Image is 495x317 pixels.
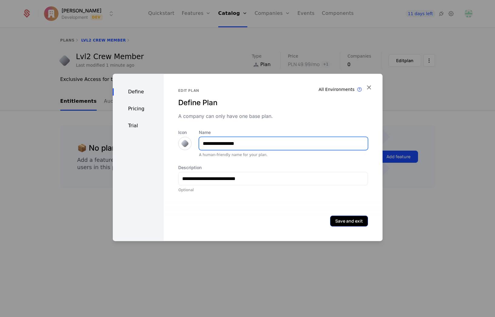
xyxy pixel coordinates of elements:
button: Save and exit [330,215,368,226]
div: Define Plan [178,98,368,108]
div: All Environments [319,86,355,92]
label: Name [199,129,368,135]
div: Edit plan [178,88,368,93]
div: Define [113,88,164,95]
div: A human-friendly name for your plan. [199,152,368,157]
div: A company can only have one base plan. [178,112,368,120]
label: Icon [178,129,192,135]
label: Description [178,165,368,171]
div: Optional [178,188,368,192]
div: Trial [113,122,164,129]
div: Pricing [113,105,164,112]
